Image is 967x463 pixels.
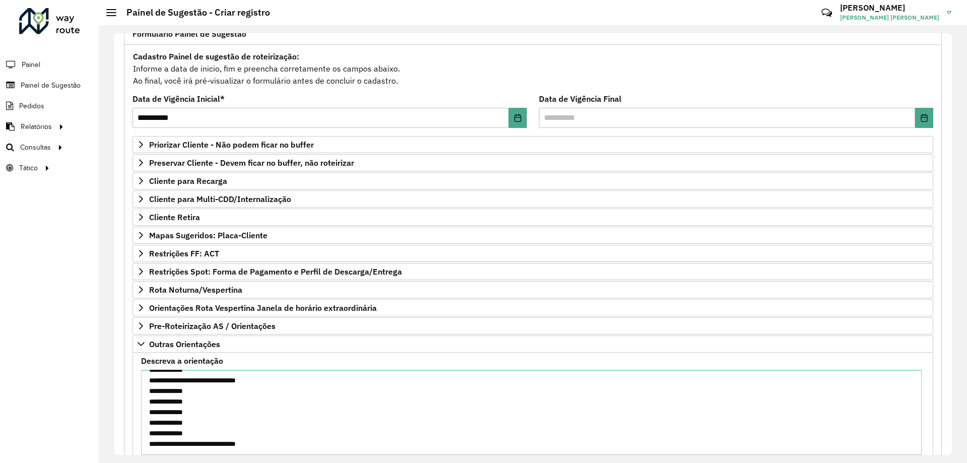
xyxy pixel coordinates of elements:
[149,159,354,167] span: Preservar Cliente - Devem ficar no buffer, não roteirizar
[149,304,377,312] span: Orientações Rota Vespertina Janela de horário extraordinária
[141,355,223,367] label: Descreva a orientação
[132,30,246,38] span: Formulário Painel de Sugestão
[816,2,838,24] a: Contato Rápido
[132,209,933,226] a: Cliente Retira
[132,136,933,153] a: Priorizar Cliente - Não podem ficar no buffer
[19,101,44,111] span: Pedidos
[149,195,291,203] span: Cliente para Multi-CDD/Internalização
[132,50,933,87] div: Informe a data de inicio, fim e preencha corretamente os campos abaixo. Ao final, você irá pré-vi...
[20,142,51,153] span: Consultas
[132,245,933,262] a: Restrições FF: ACT
[149,286,242,294] span: Rota Noturna/Vespertina
[915,108,933,128] button: Choose Date
[149,340,220,348] span: Outras Orientações
[132,172,933,189] a: Cliente para Recarga
[149,231,267,239] span: Mapas Sugeridos: Placa-Cliente
[132,281,933,298] a: Rota Noturna/Vespertina
[840,13,939,22] span: [PERSON_NAME] [PERSON_NAME]
[19,163,38,173] span: Tático
[149,177,227,185] span: Cliente para Recarga
[116,7,270,18] h2: Painel de Sugestão - Criar registro
[509,108,527,128] button: Choose Date
[22,59,40,70] span: Painel
[21,80,81,91] span: Painel de Sugestão
[149,213,200,221] span: Cliente Retira
[132,336,933,353] a: Outras Orientações
[21,121,52,132] span: Relatórios
[132,154,933,171] a: Preservar Cliente - Devem ficar no buffer, não roteirizar
[132,299,933,316] a: Orientações Rota Vespertina Janela de horário extraordinária
[132,263,933,280] a: Restrições Spot: Forma de Pagamento e Perfil de Descarga/Entrega
[149,322,275,330] span: Pre-Roteirização AS / Orientações
[132,190,933,208] a: Cliente para Multi-CDD/Internalização
[132,227,933,244] a: Mapas Sugeridos: Placa-Cliente
[132,93,225,105] label: Data de Vigência Inicial
[149,249,219,257] span: Restrições FF: ACT
[133,51,299,61] strong: Cadastro Painel de sugestão de roteirização:
[840,3,939,13] h3: [PERSON_NAME]
[132,317,933,335] a: Pre-Roteirização AS / Orientações
[149,141,314,149] span: Priorizar Cliente - Não podem ficar no buffer
[539,93,621,105] label: Data de Vigência Final
[149,268,402,276] span: Restrições Spot: Forma de Pagamento e Perfil de Descarga/Entrega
